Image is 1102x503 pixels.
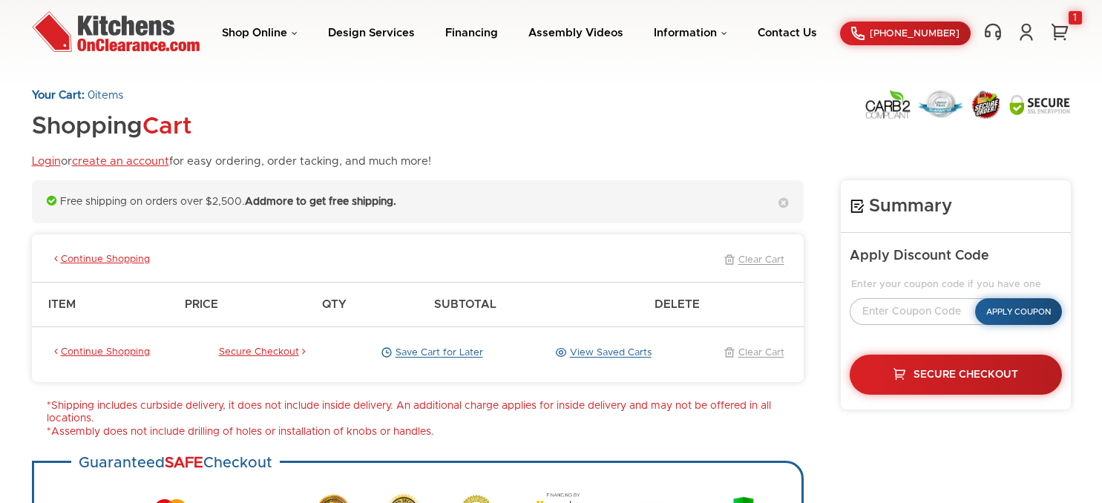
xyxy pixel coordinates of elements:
a: Continue Shopping [51,346,150,360]
img: Secure Order [970,90,1002,119]
th: Item [32,282,178,326]
span: 0 [88,90,95,101]
img: Lowest Price Guarantee [918,90,963,119]
a: Clear Cart [721,346,784,360]
a: Continue Shopping [51,254,150,267]
a: create an account [72,156,169,167]
p: or for easy ordering, order tacking, and much more! [32,155,431,169]
button: Apply Coupon [975,298,1062,325]
img: Secure SSL Encyption [1008,93,1071,116]
h3: Guaranteed Checkout [71,447,280,480]
a: Contact Us [758,27,817,39]
h4: Summary [850,195,1062,217]
legend: Enter your coupon code if you have one [850,279,1062,291]
a: Secure Checkout [219,346,309,360]
span: Secure Checkout [914,369,1018,380]
a: Login [32,156,61,167]
div: 1 [1069,11,1082,24]
a: Information [654,27,727,39]
span: Cart [142,115,191,139]
th: Subtotal [427,282,646,326]
img: Carb2 Compliant [865,89,911,119]
a: Financing [445,27,498,39]
input: Enter Coupon Code [850,298,997,325]
a: Shop Online [222,27,298,39]
li: *Shipping includes curbside delivery, it does not include inside delivery. An additional charge a... [47,400,804,426]
h5: Apply Discount Code [850,248,1062,265]
a: Assembly Videos [528,27,623,39]
span: [PHONE_NUMBER] [870,29,960,39]
a: Secure Checkout [850,355,1062,395]
p: items [32,89,431,103]
th: Qty [315,282,427,326]
strong: Your Cart: [32,90,85,101]
a: Save Cart for Later [378,346,483,360]
a: [PHONE_NUMBER] [840,22,971,45]
a: Design Services [328,27,415,39]
th: Price [177,282,315,326]
th: Delete [647,282,804,326]
li: *Assembly does not include drilling of holes or installation of knobs or handles. [47,426,804,439]
h1: Shopping [32,114,431,140]
a: View Saved Carts [552,346,652,360]
a: 1 [1049,22,1071,42]
img: Kitchens On Clearance [32,11,200,52]
strong: SAFE [165,456,203,470]
div: Free shipping on orders over $2,500. [32,180,804,224]
strong: Add more to get free shipping. [245,197,396,207]
a: Clear Cart [721,254,784,267]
